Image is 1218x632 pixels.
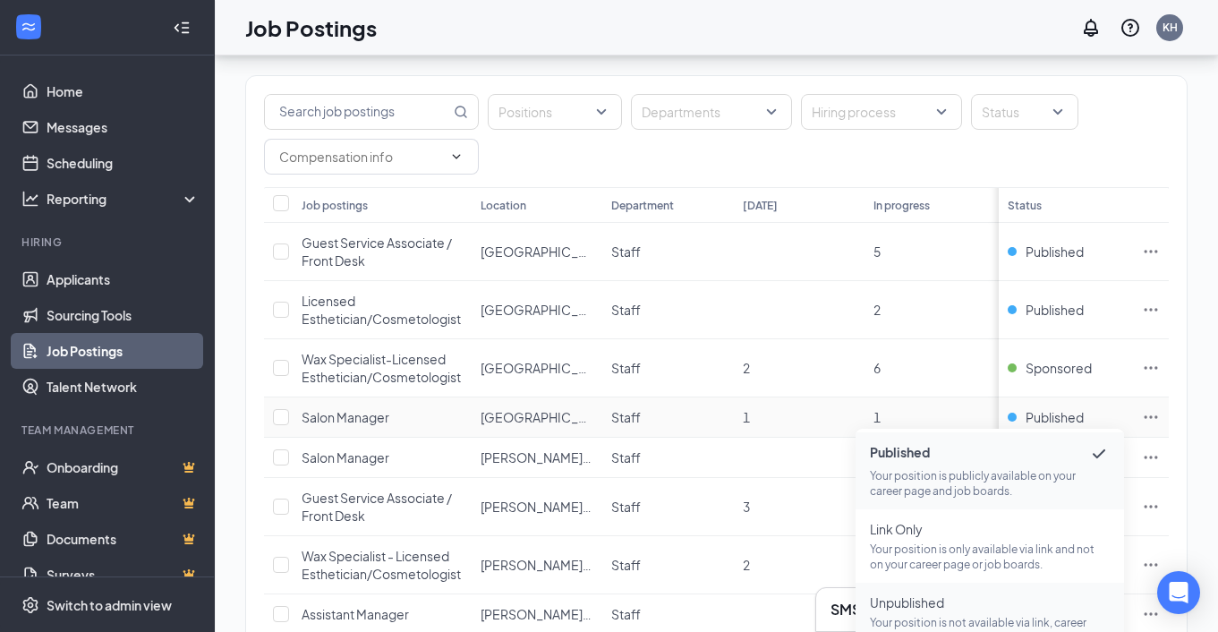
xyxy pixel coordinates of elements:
span: Assistant Manager [302,606,409,622]
span: [GEOGRAPHIC_DATA] #0221 [481,302,652,318]
svg: Ellipses [1142,556,1160,574]
div: Department [611,198,674,213]
span: Staff [611,302,641,318]
td: Staff [602,281,733,339]
span: Published [1026,243,1084,260]
span: 2 [873,302,881,318]
span: [PERSON_NAME][GEOGRAPHIC_DATA] #0522 [481,557,754,573]
td: Roseville #0221 [472,397,602,438]
span: 2 [743,360,750,376]
a: DocumentsCrown [47,521,200,557]
span: Link Only [870,520,1110,538]
svg: MagnifyingGlass [454,105,468,119]
div: Team Management [21,423,196,438]
span: [GEOGRAPHIC_DATA] #0221 [481,243,652,260]
h3: SMS Messages [830,600,933,619]
svg: Analysis [21,190,39,208]
span: Staff [611,360,641,376]
span: Salon Manager [302,409,389,425]
svg: Ellipses [1142,243,1160,260]
span: Unpublished [870,594,1110,611]
span: Salon Manager [302,449,389,465]
a: TeamCrown [47,485,200,521]
td: Staff [602,339,733,397]
span: 1 [743,409,750,425]
td: Roseville #0221 [472,339,602,397]
svg: Checkmark [1088,443,1110,465]
div: KH [1163,20,1178,35]
a: Talent Network [47,369,200,405]
span: [PERSON_NAME][GEOGRAPHIC_DATA] #0522 [481,449,754,465]
span: Guest Service Associate / Front Desk [302,235,452,269]
svg: Ellipses [1142,448,1160,466]
p: Your position is only available via link and not on your career page or job boards. [870,542,1110,572]
span: Published [1026,301,1084,319]
span: Guest Service Associate / Front Desk [302,490,452,524]
p: Your position is publicly available on your career page and job boards. [870,468,1110,499]
span: Sponsored [1026,359,1092,377]
th: Status [999,187,1133,223]
td: Vadnais Heights #0522 [472,438,602,478]
svg: Notifications [1080,17,1102,38]
td: Staff [602,223,733,281]
div: Open Intercom Messenger [1157,571,1200,614]
svg: ChevronDown [449,149,464,164]
div: Job postings [302,198,368,213]
svg: WorkstreamLogo [20,18,38,36]
div: Location [481,198,526,213]
a: OnboardingCrown [47,449,200,485]
svg: Ellipses [1142,605,1160,623]
span: 3 [743,499,750,515]
td: Roseville #0221 [472,281,602,339]
span: Licensed Esthetician/Cosmetologist [302,293,461,327]
a: Applicants [47,261,200,297]
a: Sourcing Tools [47,297,200,333]
span: 5 [873,243,881,260]
span: [PERSON_NAME][GEOGRAPHIC_DATA] #0522 [481,606,754,622]
span: Published [1026,408,1084,426]
td: Roseville #0221 [472,223,602,281]
span: Staff [611,409,641,425]
span: 1 [873,409,881,425]
svg: QuestionInfo [1120,17,1141,38]
svg: Ellipses [1142,498,1160,516]
a: Home [47,73,200,109]
td: Staff [602,438,733,478]
td: Vadnais Heights #0522 [472,536,602,594]
span: [GEOGRAPHIC_DATA] #0221 [481,409,652,425]
span: 2 [743,557,750,573]
span: Staff [611,606,641,622]
span: [GEOGRAPHIC_DATA] #0221 [481,360,652,376]
td: Vadnais Heights #0522 [472,478,602,536]
span: Wax Specialist - Licensed Esthetician/Cosmetologist [302,548,461,582]
div: Hiring [21,235,196,250]
th: In progress [865,187,995,223]
td: Staff [602,536,733,594]
span: Staff [611,557,641,573]
span: Published [870,443,1110,465]
span: 6 [873,360,881,376]
input: Compensation info [279,147,442,167]
td: Staff [602,397,733,438]
svg: Collapse [173,19,191,37]
svg: Ellipses [1142,301,1160,319]
th: Hired [995,187,1126,223]
svg: Ellipses [1142,359,1160,377]
div: Switch to admin view [47,596,172,614]
a: Scheduling [47,145,200,181]
svg: Ellipses [1142,408,1160,426]
td: Staff [602,478,733,536]
span: Staff [611,499,641,515]
a: Messages [47,109,200,145]
span: Staff [611,449,641,465]
input: Search job postings [265,95,450,129]
span: Wax Specialist-Licensed Esthetician/Cosmetologist [302,351,461,385]
a: SurveysCrown [47,557,200,593]
h1: Job Postings [245,13,377,43]
th: [DATE] [734,187,865,223]
div: Reporting [47,190,200,208]
span: [PERSON_NAME][GEOGRAPHIC_DATA] #0522 [481,499,754,515]
span: Staff [611,243,641,260]
a: Job Postings [47,333,200,369]
svg: Settings [21,596,39,614]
